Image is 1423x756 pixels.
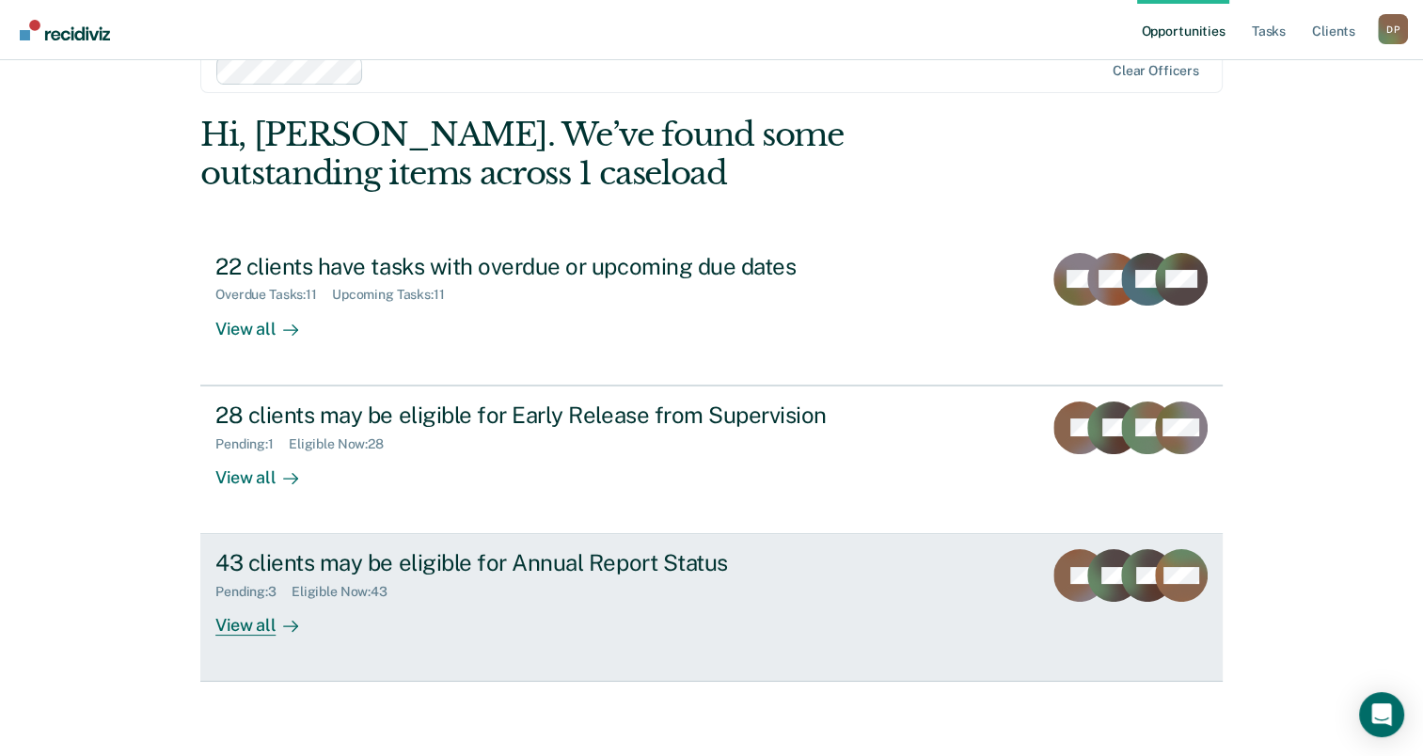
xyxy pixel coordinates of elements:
[215,600,321,637] div: View all
[200,116,1018,193] div: Hi, [PERSON_NAME]. We’ve found some outstanding items across 1 caseload
[1378,14,1408,44] button: Profile dropdown button
[200,534,1223,682] a: 43 clients may be eligible for Annual Report StatusPending:3Eligible Now:43View all
[215,436,289,452] div: Pending : 1
[200,386,1223,534] a: 28 clients may be eligible for Early Release from SupervisionPending:1Eligible Now:28View all
[215,303,321,339] div: View all
[215,402,876,429] div: 28 clients may be eligible for Early Release from Supervision
[332,287,460,303] div: Upcoming Tasks : 11
[20,20,110,40] img: Recidiviz
[1113,63,1199,79] div: Clear officers
[292,584,403,600] div: Eligible Now : 43
[215,451,321,488] div: View all
[215,549,876,576] div: 43 clients may be eligible for Annual Report Status
[200,238,1223,386] a: 22 clients have tasks with overdue or upcoming due datesOverdue Tasks:11Upcoming Tasks:11View all
[215,584,292,600] div: Pending : 3
[215,253,876,280] div: 22 clients have tasks with overdue or upcoming due dates
[1359,692,1404,737] div: Open Intercom Messenger
[289,436,399,452] div: Eligible Now : 28
[215,287,332,303] div: Overdue Tasks : 11
[1378,14,1408,44] div: D P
